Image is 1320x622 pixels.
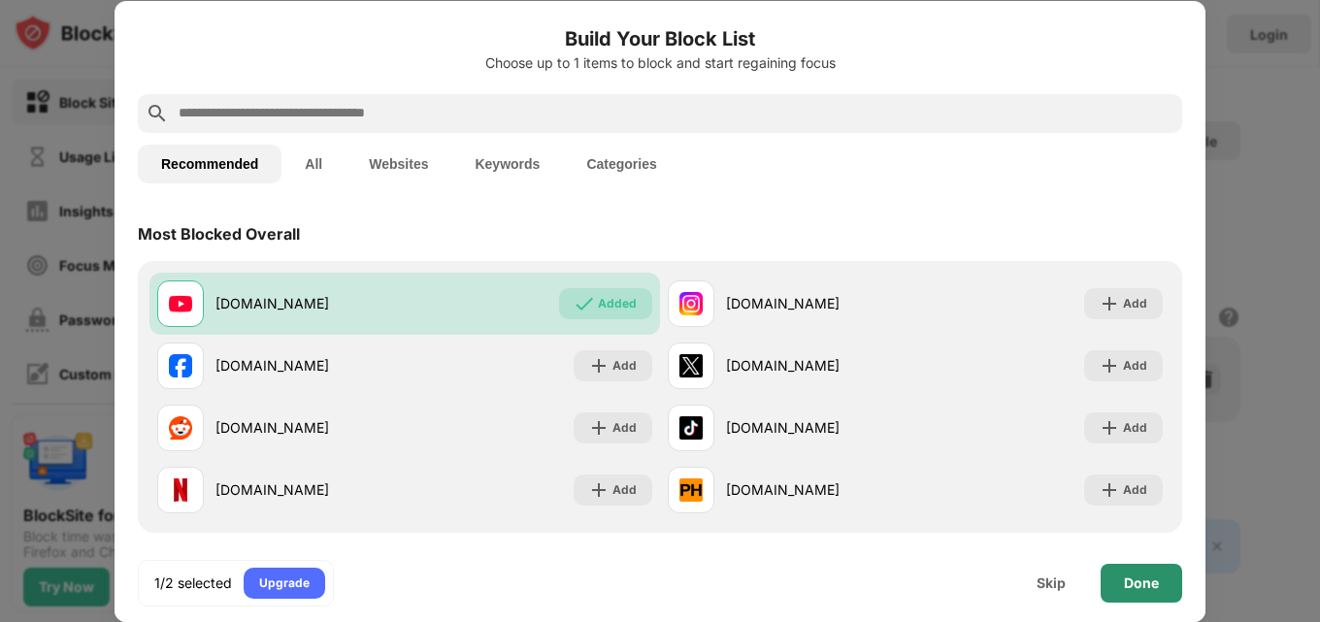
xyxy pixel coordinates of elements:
[169,354,192,377] img: favicons
[598,294,637,313] div: Added
[154,573,232,593] div: 1/2 selected
[612,418,637,438] div: Add
[169,416,192,440] img: favicons
[726,479,915,500] div: [DOMAIN_NAME]
[1124,575,1159,591] div: Done
[679,292,703,315] img: favicons
[138,55,1182,71] div: Choose up to 1 items to block and start regaining focus
[451,145,563,183] button: Keywords
[612,356,637,376] div: Add
[1123,418,1147,438] div: Add
[169,292,192,315] img: favicons
[1123,294,1147,313] div: Add
[1123,356,1147,376] div: Add
[259,573,310,593] div: Upgrade
[612,480,637,500] div: Add
[138,224,300,244] div: Most Blocked Overall
[215,479,405,500] div: [DOMAIN_NAME]
[679,416,703,440] img: favicons
[146,102,169,125] img: search.svg
[138,24,1182,53] h6: Build Your Block List
[138,145,281,183] button: Recommended
[726,355,915,376] div: [DOMAIN_NAME]
[563,145,679,183] button: Categories
[726,293,915,313] div: [DOMAIN_NAME]
[1037,575,1066,591] div: Skip
[215,355,405,376] div: [DOMAIN_NAME]
[346,145,451,183] button: Websites
[281,145,346,183] button: All
[215,417,405,438] div: [DOMAIN_NAME]
[169,478,192,502] img: favicons
[1123,480,1147,500] div: Add
[679,478,703,502] img: favicons
[215,293,405,313] div: [DOMAIN_NAME]
[726,417,915,438] div: [DOMAIN_NAME]
[679,354,703,377] img: favicons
